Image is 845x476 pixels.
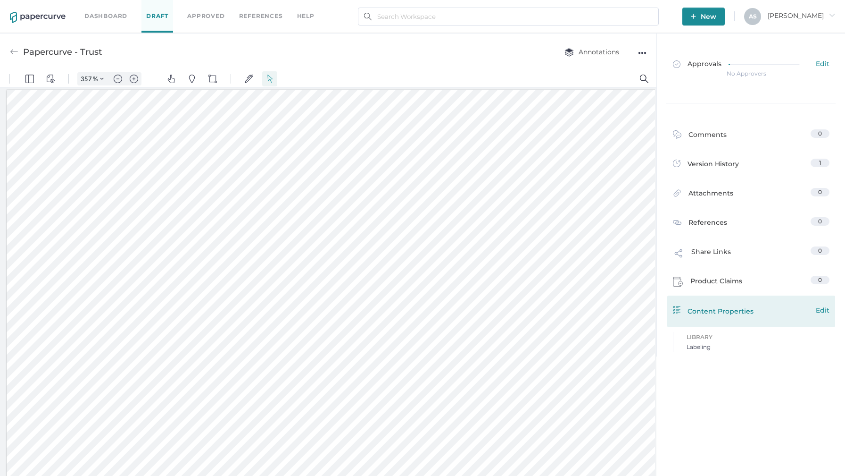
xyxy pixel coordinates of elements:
[819,159,821,166] span: 1
[673,159,829,172] a: Version History1
[828,12,835,18] i: arrow_right
[816,59,829,70] span: Edit
[667,50,835,86] a: ApprovalsEdit
[564,48,619,56] span: Annotations
[682,8,725,25] button: New
[673,305,829,316] div: Content Properties
[673,276,742,290] div: Product Claims
[46,4,55,13] img: default-viewcontrols.svg
[673,305,829,316] a: Content PropertiesEdit
[818,130,822,137] span: 0
[10,12,66,23] img: papercurve-logo-colour.7244d18c.svg
[94,2,109,15] button: Zoom Controls
[673,160,680,169] img: versions-icon.ee5af6b0.svg
[673,130,681,141] img: comment-icon.4fbda5a2.svg
[673,218,681,227] img: reference-icon.cd0ee6a9.svg
[673,306,680,314] img: content-properties-icon-green.ef6db3dc.svg
[10,48,18,56] img: back-arrow-grey.72011ae3.svg
[208,4,217,13] img: shapes-icon.svg
[673,217,727,229] div: References
[673,59,721,70] span: Approvals
[673,188,829,203] a: Attachments0
[673,247,684,262] img: share-link-icon.af96a55c.svg
[691,14,696,19] img: plus-white.e19ec114.svg
[239,11,283,21] a: References
[100,7,104,10] img: chevron.svg
[114,4,122,13] img: default-minus.svg
[640,4,648,13] img: default-magnifying-glass.svg
[673,246,731,264] div: Share Links
[673,60,680,68] img: approved-grey.341b8de9.svg
[673,217,829,229] a: References0
[297,11,315,21] div: help
[78,4,93,13] input: Set zoom
[687,332,829,342] span: Library
[637,1,652,16] button: Search
[130,4,138,13] img: default-plus.svg
[673,129,727,144] div: Comments
[673,188,733,203] div: Attachments
[564,48,574,57] img: annotation-layers.cc6d0e6b.svg
[187,11,224,21] a: Approved
[816,305,829,315] span: Edit
[265,4,274,13] img: default-select.svg
[23,43,102,61] div: Papercurve - Trust
[188,4,196,13] img: default-pin.svg
[245,4,253,13] img: default-sign.svg
[84,11,127,21] a: Dashboard
[110,2,125,15] button: Zoom out
[638,46,646,59] div: ●●●
[93,5,98,12] span: %
[673,246,829,264] a: Share Links0
[768,11,835,20] span: [PERSON_NAME]
[673,129,829,144] a: Comments0
[818,276,822,283] span: 0
[241,1,257,16] button: Signatures
[818,218,822,225] span: 0
[25,4,34,13] img: default-leftsidepanel.svg
[673,277,683,287] img: claims-icon.71597b81.svg
[164,1,179,16] button: Pan
[691,8,716,25] span: New
[818,247,822,254] span: 0
[673,276,829,290] a: Product Claims0
[555,43,629,61] button: Annotations
[687,342,829,352] span: Labeling
[364,13,372,20] img: search.bf03fe8b.svg
[673,159,739,172] div: Version History
[205,1,220,16] button: Shapes
[126,2,141,15] button: Zoom in
[358,8,659,25] input: Search Workspace
[673,189,681,200] img: attachments-icon.0dd0e375.svg
[167,4,175,13] img: default-pan.svg
[818,188,822,195] span: 0
[749,13,757,20] span: A S
[22,1,37,16] button: Panel
[184,1,199,16] button: Pins
[262,1,277,16] button: Select
[43,1,58,16] button: View Controls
